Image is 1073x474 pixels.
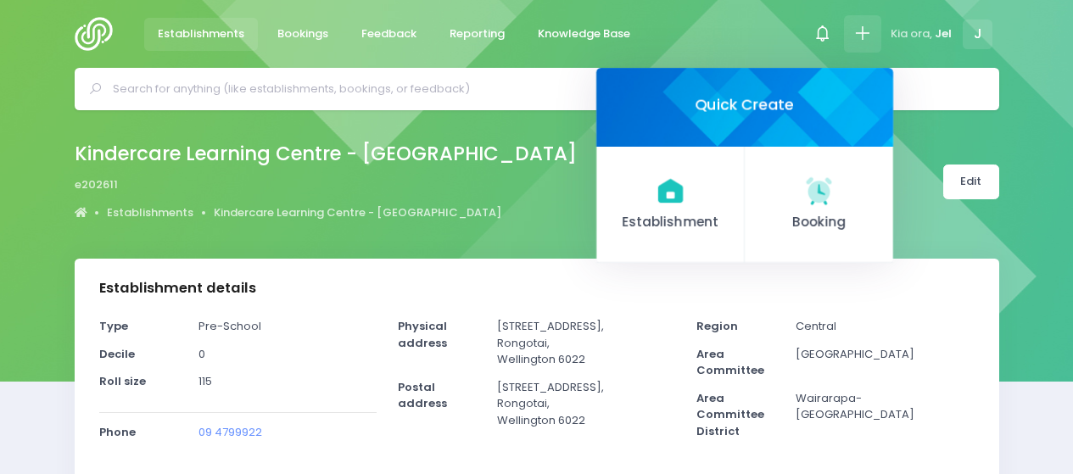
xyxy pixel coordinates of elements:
img: Logo [75,17,123,51]
span: Feedback [361,25,416,42]
strong: Physical address [398,318,447,351]
p: [STREET_ADDRESS], Rongotai, Wellington 6022 [497,379,675,429]
strong: Postal address [398,379,447,412]
span: Reporting [450,25,505,42]
strong: Area Committee [696,346,764,379]
strong: Type [99,318,128,334]
span: Knowledge Base [538,25,630,42]
p: [STREET_ADDRESS], Rongotai, Wellington 6022 [497,318,675,368]
strong: Region [696,318,738,334]
span: Jel [935,25,952,42]
a: 09 4799922 [198,424,262,440]
strong: Phone [99,424,136,440]
a: Edit [943,165,999,199]
span: Bookings [277,25,328,42]
p: 0 [198,346,377,363]
p: Central [796,318,974,335]
span: Booking [758,213,880,232]
span: J [963,20,992,49]
strong: Roll size [99,373,146,389]
a: Establishments [144,18,259,51]
a: Bookings [264,18,343,51]
a: Reporting [436,18,519,51]
strong: Decile [99,346,135,362]
p: Pre-School [198,318,377,335]
strong: Area Committee District [696,390,764,439]
span: Establishment [610,213,730,232]
a: Knowledge Base [524,18,645,51]
h3: Establishment details [99,280,256,297]
a: Feedback [348,18,431,51]
p: 115 [198,373,377,390]
span: Establishments [158,25,244,42]
a: Establishments [107,204,193,221]
input: Search for anything (like establishments, bookings, or feedback) [113,76,975,102]
p: [GEOGRAPHIC_DATA] [796,346,974,363]
span: e202611 [75,176,118,193]
span: Kia ora, [891,25,932,42]
h4: Quick Create [695,96,794,114]
p: Wairarapa-[GEOGRAPHIC_DATA] [796,390,974,423]
a: Kindercare Learning Centre - [GEOGRAPHIC_DATA] [214,204,501,221]
a: Establishment [596,147,745,264]
a: Booking [745,147,893,264]
h2: Kindercare Learning Centre - [GEOGRAPHIC_DATA] [75,142,577,165]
